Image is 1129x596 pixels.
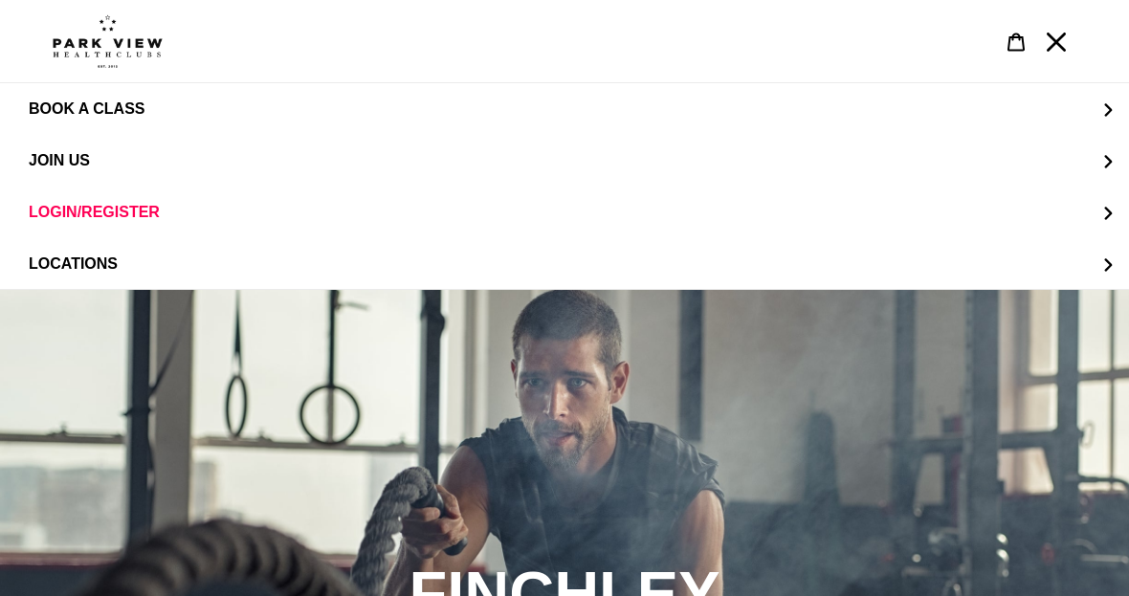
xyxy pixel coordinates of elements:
button: Menu [1036,21,1076,62]
span: BOOK A CLASS [29,100,144,118]
span: JOIN US [29,152,90,169]
img: Park view health clubs is a gym near you. [53,14,163,68]
span: LOCATIONS [29,255,118,272]
span: LOGIN/REGISTER [29,204,160,221]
